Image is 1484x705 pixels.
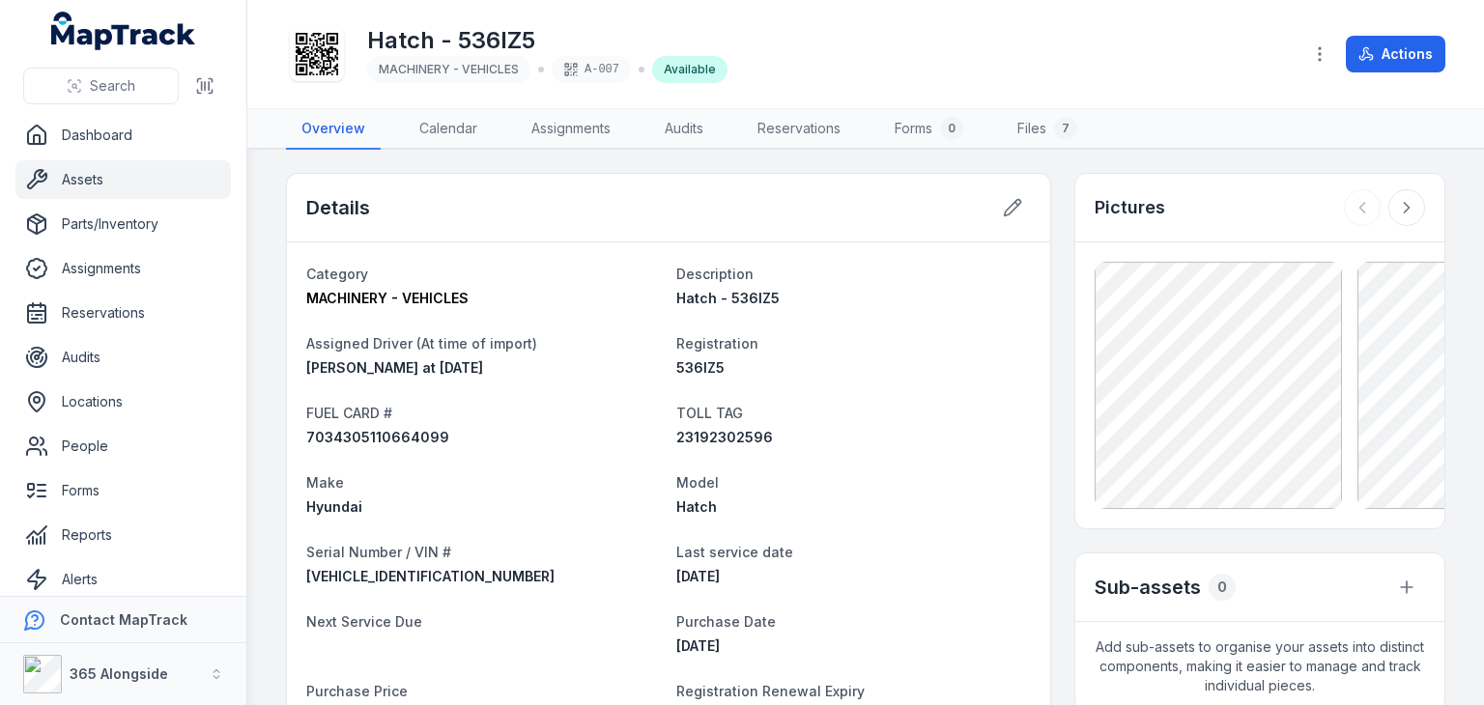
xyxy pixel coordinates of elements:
[306,405,392,421] span: FUEL CARD #
[676,474,719,491] span: Model
[306,498,362,515] span: Hyundai
[1002,109,1093,150] a: Files7
[15,516,231,554] a: Reports
[23,68,179,104] button: Search
[15,294,231,332] a: Reservations
[306,290,469,306] span: MACHINERY - VEHICLES
[552,56,631,83] div: A-007
[1095,574,1201,601] h2: Sub-assets
[649,109,719,150] a: Audits
[676,359,725,376] span: 536IZ5
[404,109,493,150] a: Calendar
[306,613,422,630] span: Next Service Due
[367,25,728,56] h1: Hatch - 536IZ5
[306,429,449,445] span: 7034305110664099
[1209,574,1236,601] div: 0
[90,76,135,96] span: Search
[879,109,979,150] a: Forms0
[676,568,720,584] span: [DATE]
[306,194,370,221] h2: Details
[15,249,231,288] a: Assignments
[676,544,793,560] span: Last service date
[742,109,856,150] a: Reservations
[676,429,773,445] span: 23192302596
[676,568,720,584] time: 12/06/2025, 12:00:00 am
[676,683,865,699] span: Registration Renewal Expiry
[15,382,231,421] a: Locations
[676,637,720,654] span: [DATE]
[676,335,758,352] span: Registration
[15,560,231,599] a: Alerts
[676,290,780,306] span: Hatch - 536IZ5
[676,266,754,282] span: Description
[306,266,368,282] span: Category
[15,471,231,510] a: Forms
[70,665,168,682] strong: 365 Alongside
[286,109,381,150] a: Overview
[60,611,187,628] strong: Contact MapTrack
[51,12,196,50] a: MapTrack
[379,62,519,76] span: MACHINERY - VEHICLES
[306,568,555,584] span: [VEHICLE_IDENTIFICATION_NUMBER]
[15,160,231,199] a: Assets
[15,116,231,155] a: Dashboard
[15,205,231,243] a: Parts/Inventory
[306,359,483,376] span: [PERSON_NAME] at [DATE]
[306,544,451,560] span: Serial Number / VIN #
[676,498,717,515] span: Hatch
[652,56,728,83] div: Available
[15,338,231,377] a: Audits
[940,117,963,140] div: 0
[676,613,776,630] span: Purchase Date
[676,405,743,421] span: TOLL TAG
[1054,117,1077,140] div: 7
[1095,194,1165,221] h3: Pictures
[306,683,408,699] span: Purchase Price
[306,335,537,352] span: Assigned Driver (At time of import)
[676,637,720,654] time: 16/05/2024, 10:00:00 am
[1346,36,1445,72] button: Actions
[15,427,231,465] a: People
[516,109,626,150] a: Assignments
[306,474,344,491] span: Make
